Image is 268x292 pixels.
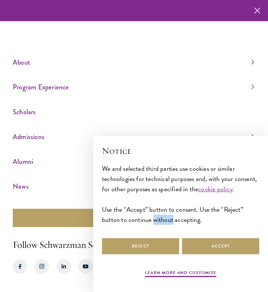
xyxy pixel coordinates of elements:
a: News [13,180,254,192]
h2: Notice [102,145,259,157]
a: Scholars [13,106,254,118]
button: Learn more and customize [145,269,216,278]
a: About [13,56,254,68]
button: Reject [102,238,179,254]
button: STAY UPDATED [13,209,255,227]
a: Alumni [13,155,254,168]
a: Admissions [13,131,254,143]
a: Program Experience [13,81,254,93]
button: Accept [182,238,259,254]
a: cookie policy [198,184,232,194]
div: We and selected third parties use cookies or similar technologies for technical purposes and, wit... [102,164,259,225]
h2: Follow Schwarzman Scholars [13,238,255,252]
